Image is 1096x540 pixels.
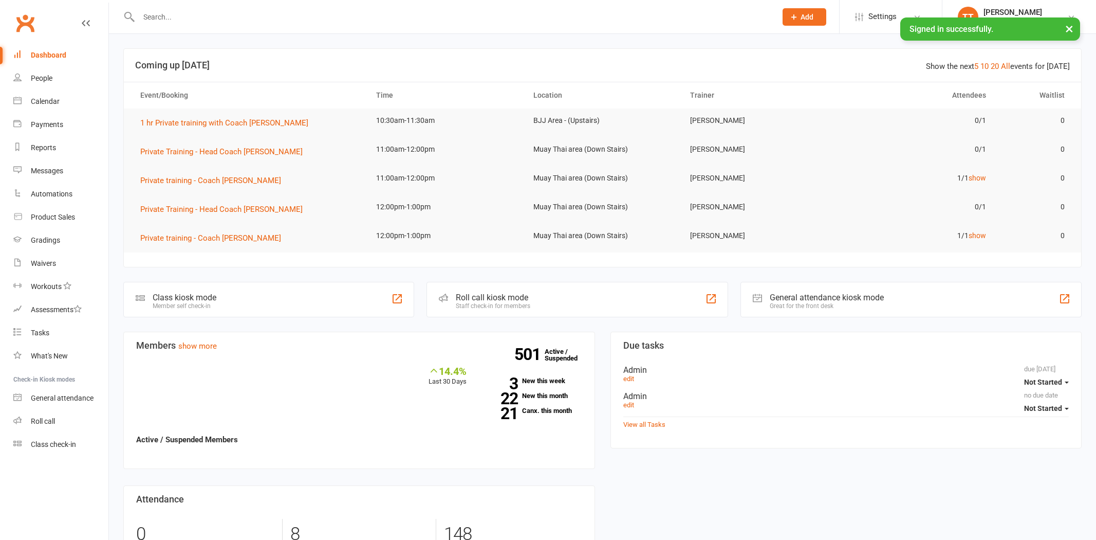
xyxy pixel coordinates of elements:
div: Great for the front desk [770,302,884,310]
div: TT [958,7,978,27]
div: Payments [31,120,63,129]
span: Not Started [1024,378,1062,386]
a: 5 [974,62,978,71]
a: Assessments [13,298,108,321]
div: General attendance [31,394,94,402]
div: Tasks [31,329,49,337]
span: Not Started [1024,404,1062,412]
td: 0/1 [838,195,995,219]
span: Private training - Coach [PERSON_NAME] [140,176,281,185]
th: Location [524,82,681,109]
td: 1/1 [838,224,995,248]
td: Muay Thai area (Down Stairs) [524,224,681,248]
td: BJJ Area - (Upstairs) [524,109,681,133]
a: Calendar [13,90,108,113]
a: show [969,231,986,240]
strong: 22 [482,391,518,406]
div: Member self check-in [153,302,216,310]
div: Waivers [31,259,56,267]
div: Messages [31,167,63,175]
a: Product Sales [13,206,108,229]
div: Admin [623,365,1069,375]
div: Class kiosk mode [153,293,216,302]
a: 10 [980,62,989,71]
td: [PERSON_NAME] [681,195,838,219]
a: edit [623,401,634,409]
h3: Attendance [136,494,582,505]
div: [PERSON_NAME] [983,8,1042,17]
div: 14.4% [429,365,467,376]
div: Admin [623,391,1069,401]
a: Workouts [13,275,108,298]
a: All [1001,62,1010,71]
button: Not Started [1024,373,1069,391]
strong: 3 [482,376,518,391]
strong: Active / Suspended Members [136,435,238,444]
strong: 501 [514,347,545,362]
div: Automations [31,190,72,198]
a: Reports [13,136,108,159]
div: Dashboard [31,51,66,59]
span: Settings [868,5,897,28]
div: General attendance kiosk mode [770,293,884,302]
span: Private Training - Head Coach [PERSON_NAME] [140,147,303,156]
a: General attendance kiosk mode [13,387,108,410]
td: 11:00am-12:00pm [367,166,524,190]
button: Private Training - Head Coach [PERSON_NAME] [140,146,310,158]
td: Muay Thai area (Down Stairs) [524,195,681,219]
th: Attendees [838,82,995,109]
input: Search... [136,10,769,24]
a: show [969,174,986,182]
td: 0 [995,166,1074,190]
div: Workouts [31,282,62,291]
span: Private Training - Head Coach [PERSON_NAME] [140,205,303,214]
div: Assessments [31,305,82,314]
button: 1 hr Private training with Coach [PERSON_NAME] [140,117,315,129]
button: × [1060,17,1079,40]
a: Automations [13,183,108,206]
td: 11:00am-12:00pm [367,137,524,161]
button: Private training - Coach [PERSON_NAME] [140,174,288,187]
a: 3New this week [482,377,582,384]
div: Staff check-in for members [456,302,530,310]
td: [PERSON_NAME] [681,109,838,133]
a: Payments [13,113,108,136]
td: 1/1 [838,166,995,190]
a: What's New [13,345,108,368]
a: Tasks [13,321,108,345]
td: [PERSON_NAME] [681,166,838,190]
th: Time [367,82,524,109]
a: Gradings [13,229,108,252]
button: Not Started [1024,399,1069,418]
td: 12:00pm-1:00pm [367,224,524,248]
td: Muay Thai area (Down Stairs) [524,137,681,161]
div: Show the next events for [DATE] [926,60,1070,73]
h3: Coming up [DATE] [135,60,1070,70]
td: 0 [995,195,1074,219]
button: Add [783,8,826,26]
span: Private training - Coach [PERSON_NAME] [140,233,281,243]
div: Dark [DATE] [983,17,1042,26]
div: What's New [31,352,68,360]
div: Gradings [31,236,60,244]
a: Messages [13,159,108,183]
a: View all Tasks [623,421,665,428]
td: 12:00pm-1:00pm [367,195,524,219]
button: Private Training - Head Coach [PERSON_NAME] [140,203,310,215]
td: 0 [995,224,1074,248]
div: Calendar [31,97,60,105]
span: Signed in successfully. [909,24,993,34]
a: show more [178,341,217,351]
a: Clubworx [12,10,38,36]
td: 0 [995,137,1074,161]
a: Dashboard [13,44,108,67]
a: Waivers [13,252,108,275]
div: Class check-in [31,440,76,448]
strong: 21 [482,406,518,421]
span: Add [801,13,813,21]
div: Roll call [31,417,55,425]
a: 20 [991,62,999,71]
h3: Members [136,340,582,351]
div: Last 30 Days [429,365,467,387]
th: Trainer [681,82,838,109]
